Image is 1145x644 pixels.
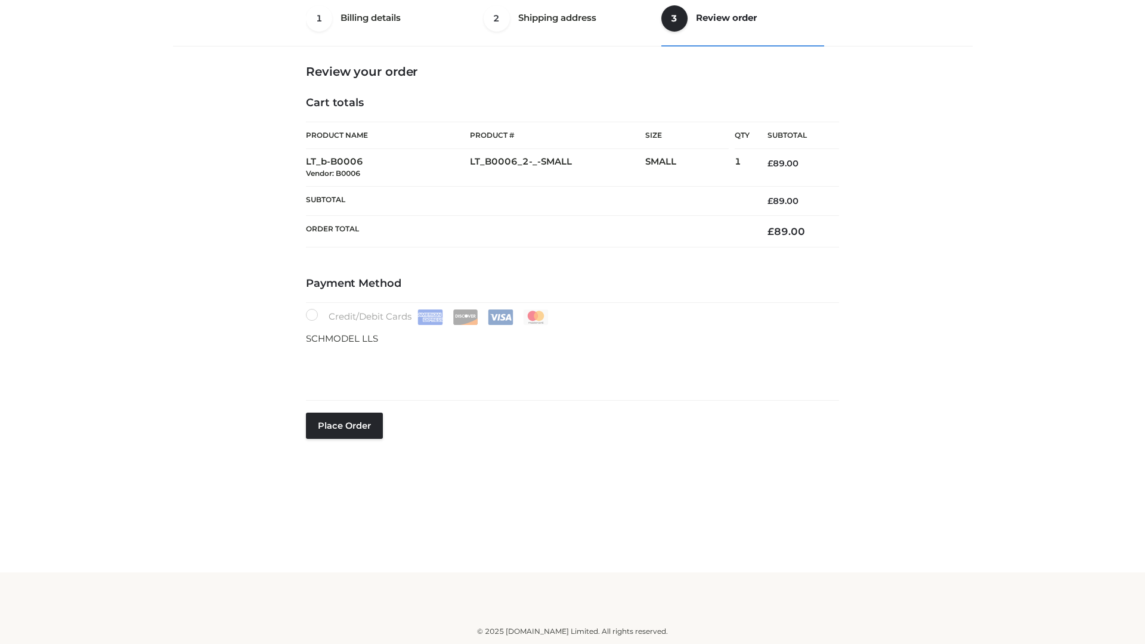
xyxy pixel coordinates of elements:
[645,149,735,187] td: SMALL
[453,309,478,325] img: Discover
[417,309,443,325] img: Amex
[488,309,513,325] img: Visa
[768,196,773,206] span: £
[304,343,837,387] iframe: Secure payment input frame
[177,626,968,637] div: © 2025 [DOMAIN_NAME] Limited. All rights reserved.
[768,158,799,169] bdi: 89.00
[735,122,750,149] th: Qty
[768,225,805,237] bdi: 89.00
[470,149,645,187] td: LT_B0006_2-_-SMALL
[306,277,839,290] h4: Payment Method
[306,64,839,79] h3: Review your order
[470,122,645,149] th: Product #
[306,186,750,215] th: Subtotal
[306,331,839,346] p: SCHMODEL LLS
[523,309,549,325] img: Mastercard
[306,169,360,178] small: Vendor: B0006
[768,196,799,206] bdi: 89.00
[306,97,839,110] h4: Cart totals
[750,122,839,149] th: Subtotal
[306,413,383,439] button: Place order
[306,309,550,325] label: Credit/Debit Cards
[768,225,774,237] span: £
[306,216,750,247] th: Order Total
[306,122,470,149] th: Product Name
[306,149,470,187] td: LT_b-B0006
[735,149,750,187] td: 1
[768,158,773,169] span: £
[645,122,729,149] th: Size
